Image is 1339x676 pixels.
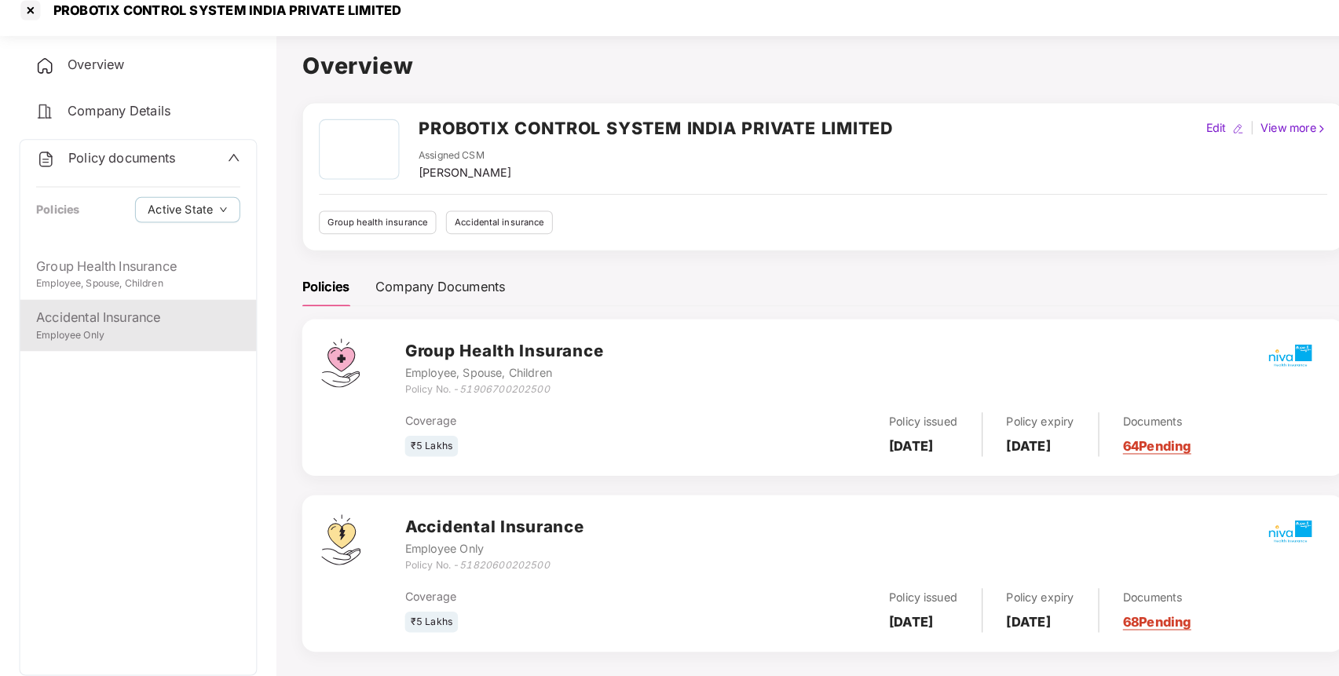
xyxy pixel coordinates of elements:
span: down [214,216,222,225]
div: Documents [1098,590,1165,608]
span: Overview [66,70,122,86]
div: Company Documents [367,286,494,305]
b: [DATE] [984,616,1027,631]
div: Coverage [396,418,696,435]
i: 51820600202500 [449,561,537,573]
div: Documents [1098,418,1165,436]
img: mbhicl.png [1234,507,1289,562]
div: Policy issued [869,418,936,436]
div: Accidental insurance [436,221,540,244]
div: Policies [295,286,342,305]
b: [DATE] [869,444,913,459]
img: editIcon [1205,136,1216,147]
a: 68 Pending [1098,616,1165,631]
button: Active Statedown [132,207,235,232]
img: svg+xml;base64,PHN2ZyB4bWxucz0iaHR0cDovL3d3dy53My5vcmcvMjAwMC9zdmciIHdpZHRoPSIyNCIgaGVpZ2h0PSIyNC... [35,115,53,133]
img: rightIcon [1286,136,1297,147]
div: Accidental Insurance [35,316,235,335]
i: 51906700202500 [449,389,537,401]
div: Employee, Spouse, Children [396,371,590,389]
div: ₹5 Lakhs [396,441,448,462]
div: Policy expiry [984,590,1050,608]
b: [DATE] [869,616,913,631]
h3: Group Health Insurance [396,346,590,371]
div: PROBOTIX CONTROL SYSTEM INDIA PRIVATE LIMITED [42,17,393,33]
div: | [1219,132,1229,149]
span: Policy documents [67,161,171,177]
span: up [222,163,235,175]
div: Assigned CSM [409,160,499,175]
h1: Overview [295,62,1314,97]
h2: PROBOTIX CONTROL SYSTEM INDIA PRIVATE LIMITED [409,128,873,154]
img: svg+xml;base64,PHN2ZyB4bWxucz0iaHR0cDovL3d3dy53My5vcmcvMjAwMC9zdmciIHdpZHRoPSIyNCIgaGVpZ2h0PSIyNC... [35,70,53,89]
img: svg+xml;base64,PHN2ZyB4bWxucz0iaHR0cDovL3d3dy53My5vcmcvMjAwMC9zdmciIHdpZHRoPSI0OS4zMjEiIGhlaWdodD... [314,518,353,568]
div: Policy No. - [396,389,590,404]
b: [DATE] [984,444,1027,459]
div: Employee Only [396,543,571,561]
div: Policy expiry [984,418,1050,436]
div: Employee Only [35,335,235,350]
div: ₹5 Lakhs [396,613,448,634]
div: Policies [35,211,78,228]
div: Group health insurance [312,221,426,244]
div: Policy issued [869,590,936,608]
img: svg+xml;base64,PHN2ZyB4bWxucz0iaHR0cDovL3d3dy53My5vcmcvMjAwMC9zdmciIHdpZHRoPSI0Ny43MTQiIGhlaWdodD... [314,346,352,394]
div: Policy No. - [396,561,571,576]
a: 64 Pending [1098,444,1165,459]
div: Group Health Insurance [35,265,235,285]
h3: Accidental Insurance [396,518,571,543]
span: Active State [145,211,208,228]
div: View more [1229,132,1301,149]
div: Coverage [396,590,696,607]
span: Company Details [66,115,166,131]
div: Employee, Spouse, Children [35,285,235,300]
img: svg+xml;base64,PHN2ZyB4bWxucz0iaHR0cDovL3d3dy53My5vcmcvMjAwMC9zdmciIHdpZHRoPSIyNCIgaGVpZ2h0PSIyNC... [35,161,54,180]
img: mbhicl.png [1234,335,1289,390]
div: Edit [1176,132,1202,149]
div: [PERSON_NAME] [409,175,499,192]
